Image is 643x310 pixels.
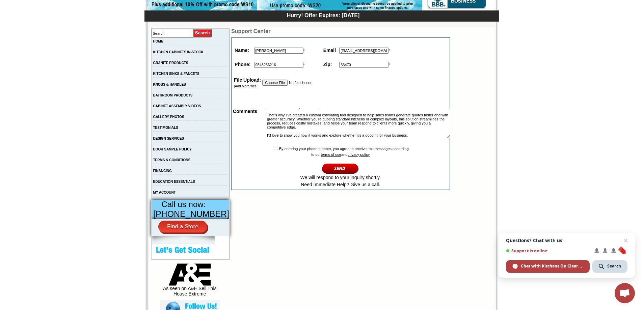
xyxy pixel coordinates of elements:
a: terms of use [321,152,341,157]
a: KITCHEN SINKS & FAUCETS [153,72,199,76]
strong: Comments [233,109,257,114]
a: HOME [153,39,163,43]
a: BATHROOM PRODUCTS [153,93,193,97]
strong: Email [323,48,336,53]
span: We will respond to your inquiry shortly. Need Immediate Help? Give us a call. [300,175,381,187]
strong: File Upload: [234,77,261,83]
div: Hurry! Offer Expires: [DATE] [148,11,499,19]
a: DESIGN SERVICES [153,137,184,140]
a: GALLERY PHOTOS [153,115,184,119]
td: By entering your phone number, you agree to receive text messages according to our and [232,144,449,189]
span: Call us now: [162,200,206,209]
input: +1(XXX)-XXX-XXXX [254,62,303,68]
a: CABINET ASSEMBLY VIDEOS [153,104,201,108]
a: KITCHEN CABINETS IN-STOCK [153,50,204,54]
a: Open chat [615,283,635,303]
strong: Phone: [235,62,250,67]
span: Chat with Kitchens On Clearance [506,260,590,273]
a: Find a Store [158,221,207,233]
a: MY ACCOUNT [153,191,176,194]
a: DOOR SAMPLE POLICY [153,147,192,151]
td: Support Center [231,28,450,34]
strong: Zip: [323,62,332,67]
span: Search [592,260,627,273]
a: EDUCATION ESSENTIALS [153,180,195,184]
a: KNOBS & HANDLES [153,83,186,86]
span: [PHONE_NUMBER] [153,209,229,219]
a: FINANCING [153,169,172,173]
a: [Add More files] [234,84,257,88]
a: TERMS & CONDITIONS [153,158,191,162]
input: Submit [193,29,212,38]
a: GRANITE PRODUCTS [153,61,188,65]
div: As seen on A&E Sell This House Extreme [160,263,220,300]
span: Search [607,263,621,269]
span: Chat with Kitchens On Clearance [521,263,583,269]
a: privacy policy [347,152,370,157]
span: Questions? Chat with us! [506,238,627,243]
a: TESTIMONIALS [153,126,178,130]
span: Support is online [506,248,590,253]
input: Continue [322,163,359,174]
strong: Name: [235,48,249,53]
